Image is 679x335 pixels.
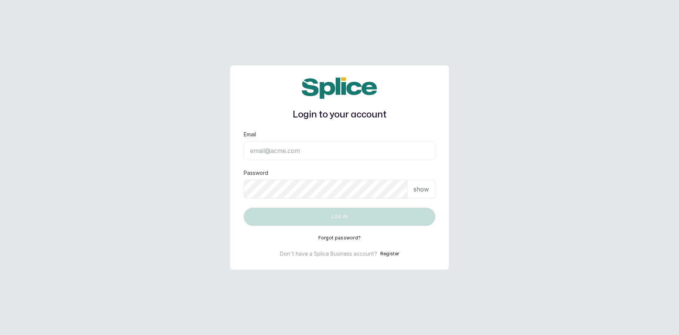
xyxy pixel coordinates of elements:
[413,185,429,194] p: show
[380,250,399,258] button: Register
[244,169,268,177] label: Password
[244,108,435,122] h1: Login to your account
[244,141,435,160] input: email@acme.com
[244,131,256,138] label: Email
[244,208,435,226] button: Log in
[318,235,361,241] button: Forgot password?
[280,250,377,258] p: Don't have a Splice Business account?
